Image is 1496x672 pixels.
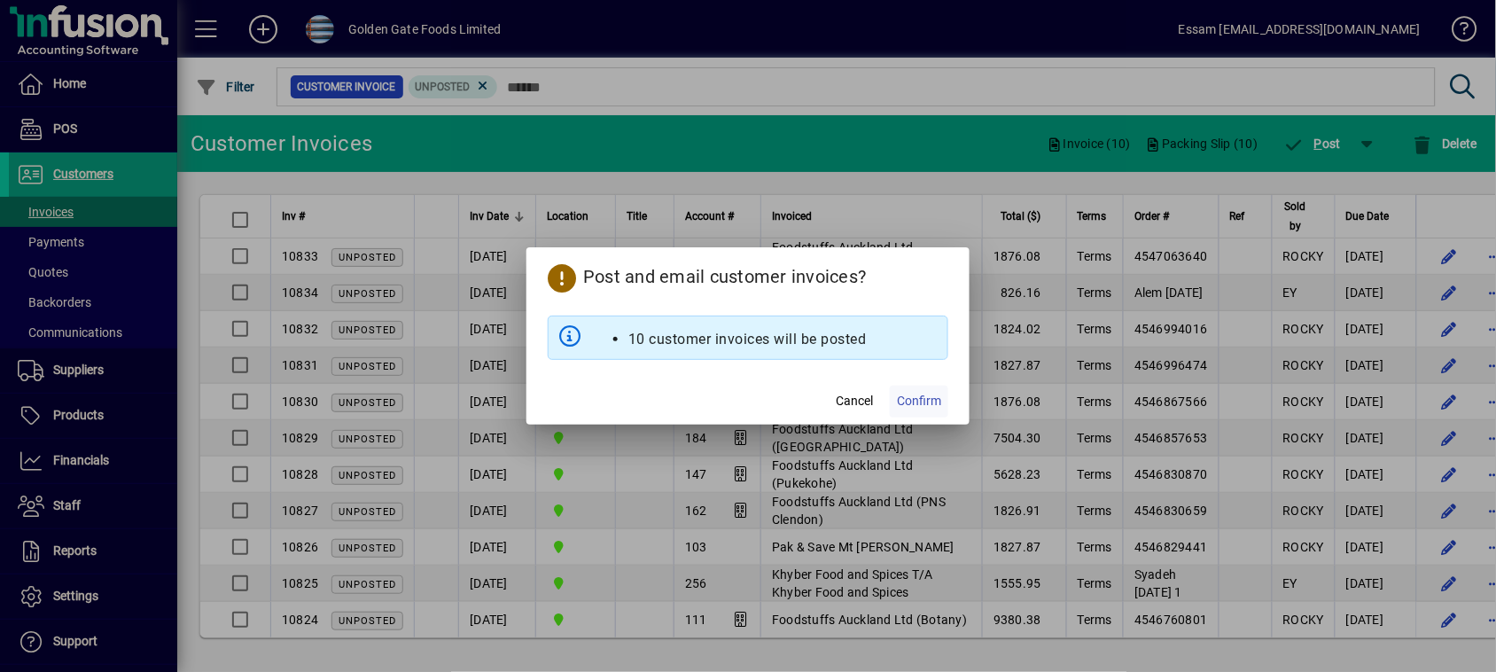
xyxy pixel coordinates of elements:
span: Cancel [836,392,873,410]
button: Confirm [890,386,948,418]
button: Cancel [826,386,883,418]
h2: Post and email customer invoices? [526,247,970,301]
span: Confirm [897,392,941,410]
li: 10 customer invoices will be posted [628,329,867,350]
